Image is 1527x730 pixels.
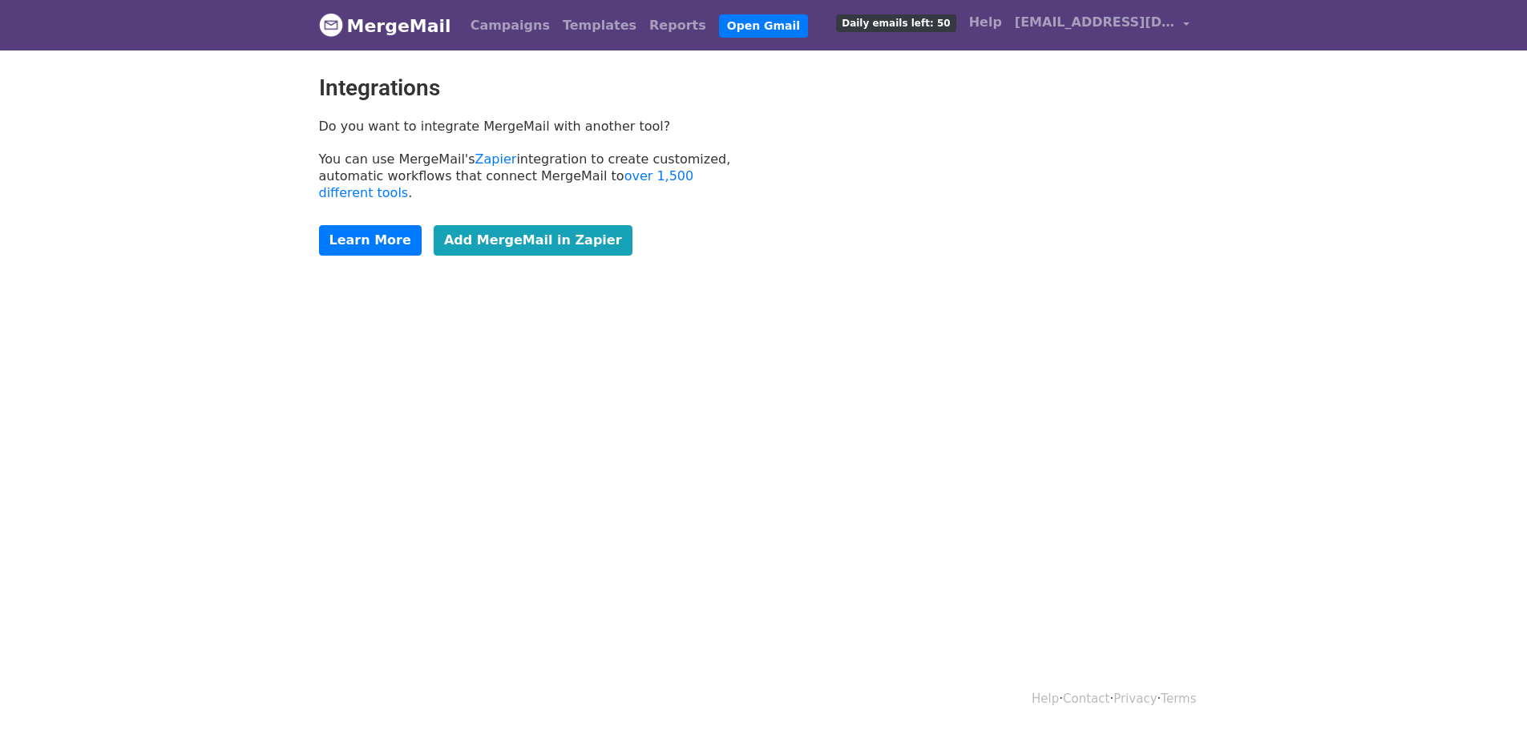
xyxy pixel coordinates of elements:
a: Help [1032,692,1059,706]
span: [EMAIL_ADDRESS][DOMAIN_NAME] [1015,13,1175,32]
a: Reports [643,10,713,42]
a: Contact [1063,692,1109,706]
a: [EMAIL_ADDRESS][DOMAIN_NAME] [1008,6,1196,44]
a: Privacy [1113,692,1157,706]
a: Zapier [475,151,517,167]
p: Do you want to integrate MergeMail with another tool? [319,118,752,135]
span: Daily emails left: 50 [836,14,955,32]
a: Campaigns [464,10,556,42]
a: Help [963,6,1008,38]
a: Open Gmail [719,14,808,38]
a: Add MergeMail in Zapier [434,225,632,256]
a: MergeMail [319,9,451,42]
h2: Integrations [319,75,752,102]
a: Learn More [319,225,422,256]
a: over 1,500 different tools [319,168,694,200]
a: Daily emails left: 50 [830,6,962,38]
a: Terms [1161,692,1196,706]
a: Templates [556,10,643,42]
img: MergeMail logo [319,13,343,37]
p: You can use MergeMail's integration to create customized, automatic workflows that connect MergeM... [319,151,752,201]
